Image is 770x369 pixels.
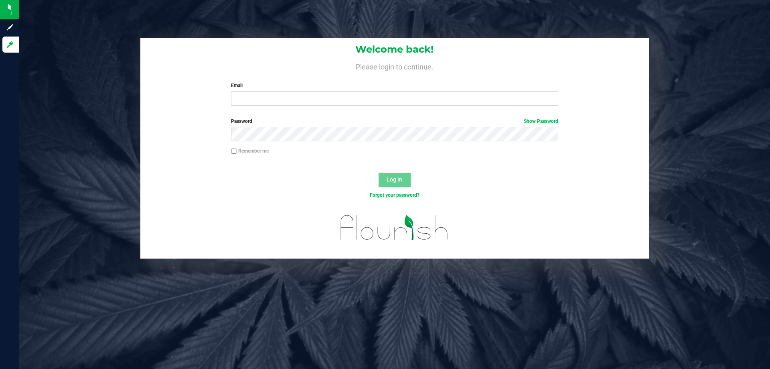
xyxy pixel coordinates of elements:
[370,192,419,198] a: Forgot your password?
[140,61,649,71] h4: Please login to continue.
[231,147,269,155] label: Remember me
[140,44,649,55] h1: Welcome back!
[387,176,402,183] span: Log In
[6,23,14,31] inline-svg: Sign up
[379,173,411,187] button: Log In
[231,82,558,89] label: Email
[231,118,252,124] span: Password
[524,118,558,124] a: Show Password
[6,41,14,49] inline-svg: Log in
[231,149,237,154] input: Remember me
[331,207,458,248] img: flourish_logo.svg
